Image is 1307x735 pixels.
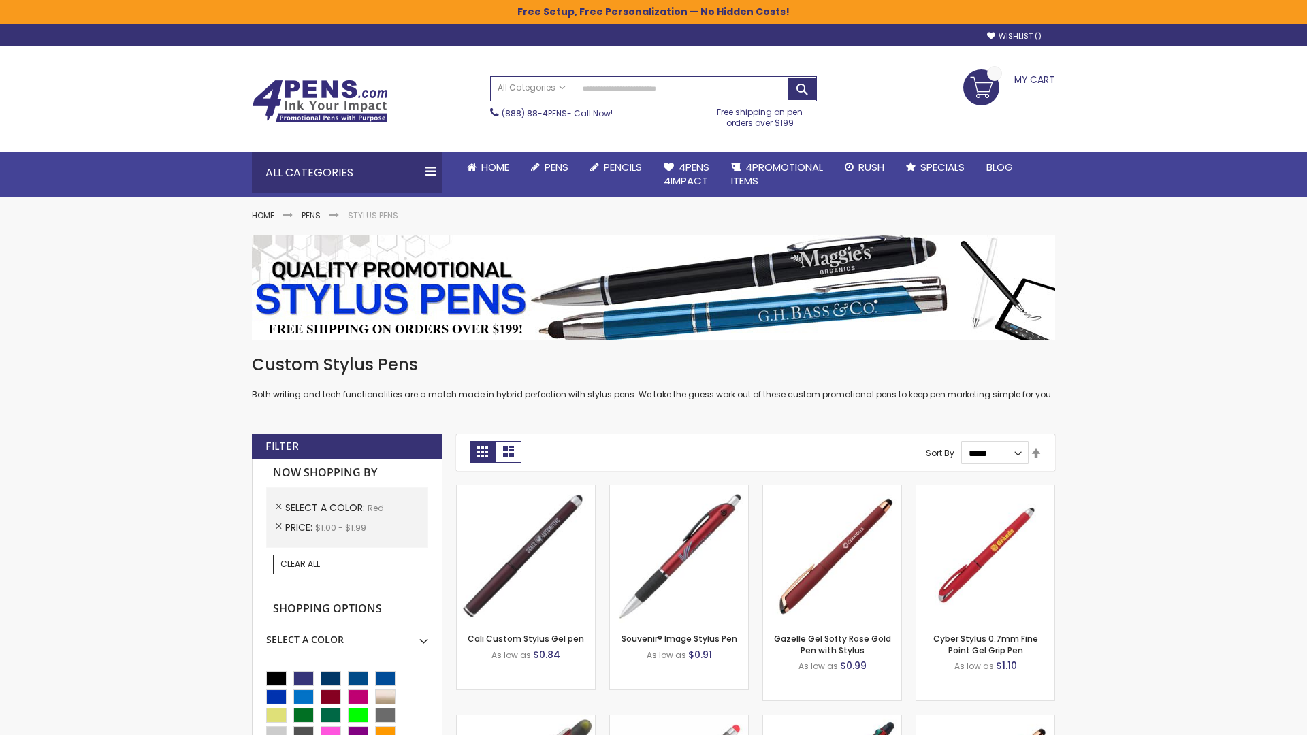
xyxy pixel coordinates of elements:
span: As low as [491,649,531,661]
a: Home [456,152,520,182]
a: Cyber Stylus 0.7mm Fine Point Gel Grip Pen-Red [916,485,1054,496]
span: Price [285,521,315,534]
span: Rush [858,160,884,174]
a: Orbitor 4 Color Assorted Ink Metallic Stylus Pens-Red [763,715,901,726]
span: $0.99 [840,659,867,672]
a: Clear All [273,555,327,574]
span: $0.91 [688,648,712,661]
a: Gazelle Gel Softy Rose Gold Pen with Stylus - ColorJet-Red [916,715,1054,726]
span: Home [481,160,509,174]
img: Stylus Pens [252,235,1055,340]
a: 4PROMOTIONALITEMS [720,152,834,197]
span: Red [368,502,384,514]
a: Islander Softy Gel with Stylus - ColorJet Imprint-Red [610,715,748,726]
span: Select A Color [285,501,368,514]
a: All Categories [491,77,572,99]
img: Cyber Stylus 0.7mm Fine Point Gel Grip Pen-Red [916,485,1054,623]
a: Blog [975,152,1024,182]
div: Free shipping on pen orders over $199 [703,101,818,129]
span: 4PROMOTIONAL ITEMS [731,160,823,188]
a: (888) 88-4PENS [502,108,567,119]
span: As low as [798,660,838,672]
a: Home [252,210,274,221]
a: Cali Custom Stylus Gel pen-Red [457,485,595,496]
a: Gazelle Gel Softy Rose Gold Pen with Stylus [774,633,891,655]
a: Cali Custom Stylus Gel pen [468,633,584,644]
span: As low as [647,649,686,661]
div: Select A Color [266,623,428,647]
strong: Filter [265,439,299,454]
img: 4Pens Custom Pens and Promotional Products [252,80,388,123]
div: Both writing and tech functionalities are a match made in hybrid perfection with stylus pens. We ... [252,354,1055,401]
span: $0.84 [533,648,560,661]
span: All Categories [498,82,566,93]
a: Pencils [579,152,653,182]
a: Rush [834,152,895,182]
label: Sort By [926,447,954,459]
strong: Grid [470,441,496,463]
span: $1.00 - $1.99 [315,522,366,534]
a: Pens [520,152,579,182]
span: - Call Now! [502,108,613,119]
span: 4Pens 4impact [664,160,709,188]
h1: Custom Stylus Pens [252,354,1055,376]
strong: Shopping Options [266,595,428,624]
strong: Stylus Pens [348,210,398,221]
a: Souvenir® Jalan Highlighter Stylus Pen Combo-Red [457,715,595,726]
span: Pencils [604,160,642,174]
a: Gazelle Gel Softy Rose Gold Pen with Stylus-Red [763,485,901,496]
span: Clear All [280,558,320,570]
a: Souvenir® Image Stylus Pen-Red [610,485,748,496]
span: Pens [545,160,568,174]
a: Cyber Stylus 0.7mm Fine Point Gel Grip Pen [933,633,1038,655]
span: As low as [954,660,994,672]
span: Specials [920,160,965,174]
img: Souvenir® Image Stylus Pen-Red [610,485,748,623]
a: Souvenir® Image Stylus Pen [622,633,737,644]
a: Wishlist [987,31,1042,42]
a: Pens [302,210,321,221]
a: 4Pens4impact [653,152,720,197]
span: $1.10 [996,659,1017,672]
a: Specials [895,152,975,182]
span: Blog [986,160,1013,174]
img: Gazelle Gel Softy Rose Gold Pen with Stylus-Red [763,485,901,623]
div: All Categories [252,152,442,193]
strong: Now Shopping by [266,459,428,487]
img: Cali Custom Stylus Gel pen-Red [457,485,595,623]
